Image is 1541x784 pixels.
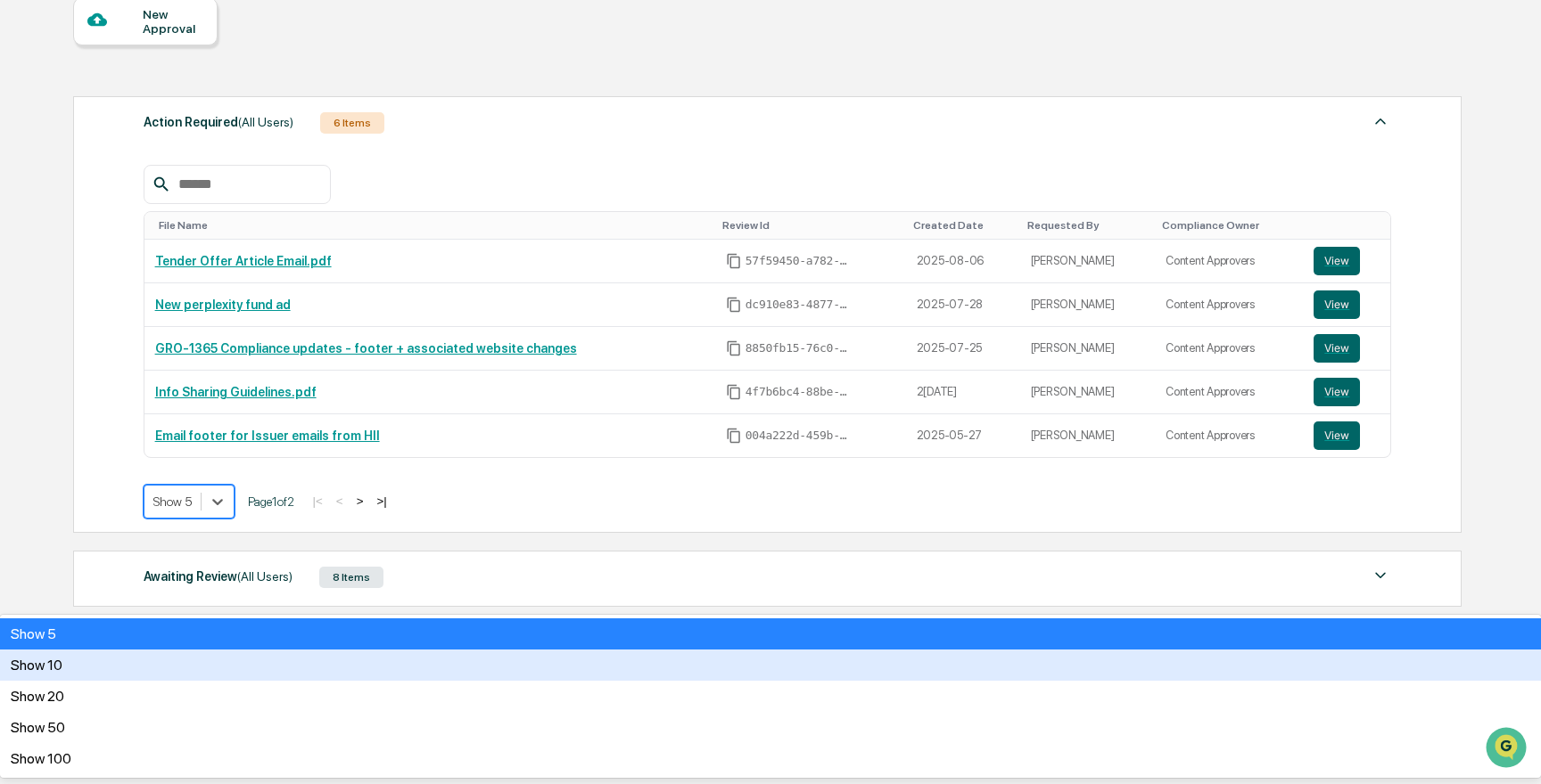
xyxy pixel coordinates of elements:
div: Awaiting Review [144,565,293,588]
div: Action Required [144,110,293,134]
span: 004a222d-459b-435f-b787-6a02d38831b8 [746,429,853,443]
a: Info Sharing Guidelines.pdf [155,385,317,399]
button: View [1314,378,1360,406]
div: 🖐️ [18,226,32,241]
td: [PERSON_NAME] [1020,240,1156,283]
a: 🖐️Preclearance [11,217,122,249]
span: 4f7b6bc4-88be-4ca2-a522-de18f03e4b40 [746,385,853,399]
span: Page 1 of 2 [248,494,294,509]
span: Copy Id [726,428,742,444]
a: View [1314,247,1380,275]
div: 🗄️ [129,226,144,241]
td: Content Approvers [1155,327,1303,371]
a: Powered byPylon [126,301,216,315]
img: caret [1370,565,1391,586]
iframe: Open customer support [1484,725,1532,773]
a: New perplexity fund ad [155,298,291,312]
div: Toggle SortBy [722,219,899,232]
span: 57f59450-a782-4865-ac16-a45fae92c464 [746,254,853,268]
td: Content Approvers [1155,414,1303,457]
td: 2025-08-06 [906,240,1020,283]
div: Toggle SortBy [1162,219,1296,232]
a: Tender Offer Article Email.pdf [155,254,332,268]
td: Content Approvers [1155,371,1303,414]
button: > [351,494,369,509]
span: Copy Id [726,253,742,269]
td: 2025-07-28 [906,283,1020,327]
td: [PERSON_NAME] [1020,327,1156,371]
a: 🗄️Attestations [122,217,228,249]
div: Toggle SortBy [1027,219,1149,232]
p: How can we help? [18,37,325,66]
div: Toggle SortBy [1317,219,1383,232]
td: [PERSON_NAME] [1020,371,1156,414]
a: View [1314,421,1380,450]
button: View [1314,421,1360,450]
span: Copy Id [726,340,742,356]
td: Content Approvers [1155,283,1303,327]
button: View [1314,290,1360,319]
span: Data Lookup [36,258,112,276]
button: Start new chat [303,142,325,163]
button: View [1314,334,1360,363]
span: Preclearance [36,225,115,242]
button: View [1314,247,1360,275]
img: caret [1370,110,1391,132]
div: Toggle SortBy [913,219,1013,232]
button: >| [371,494,391,509]
td: 2025-07-25 [906,327,1020,371]
span: (All Users) [238,115,293,129]
span: (All Users) [237,569,293,584]
a: GRO-1365 Compliance updates - footer + associated website changes [155,341,577,355]
div: Start new chat [61,136,293,154]
span: Pylon [177,302,216,315]
a: View [1314,334,1380,363]
button: |< [308,494,328,509]
span: 8850fb15-76c0-443e-acb7-22e5fcd2af78 [746,341,853,355]
div: 🔎 [18,260,32,274]
a: 🔎Data Lookup [11,251,119,283]
td: 2[DATE] [906,371,1020,414]
td: Content Approvers [1155,240,1303,283]
a: View [1314,290,1380,319]
button: < [331,494,349,509]
td: [PERSON_NAME] [1020,283,1156,327]
td: 2025-05-27 [906,414,1020,457]
div: We're available if you need us! [61,154,226,168]
div: 6 Items [320,112,384,134]
input: Clear [46,81,294,100]
span: Copy Id [726,297,742,313]
a: Email footer for Issuer emails from HII [155,429,380,443]
a: View [1314,378,1380,406]
span: Attestations [147,225,221,242]
td: [PERSON_NAME] [1020,414,1156,457]
img: 1746055101610-c473b297-6a78-478c-a979-82029cc54cd1 [18,136,50,168]
span: dc910e83-4877-4103-b15e-bf87db00f614 [746,298,853,312]
div: New Approval [143,7,202,36]
div: Toggle SortBy [159,219,708,232]
span: Copy Id [726,384,742,400]
div: 8 Items [319,567,383,588]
